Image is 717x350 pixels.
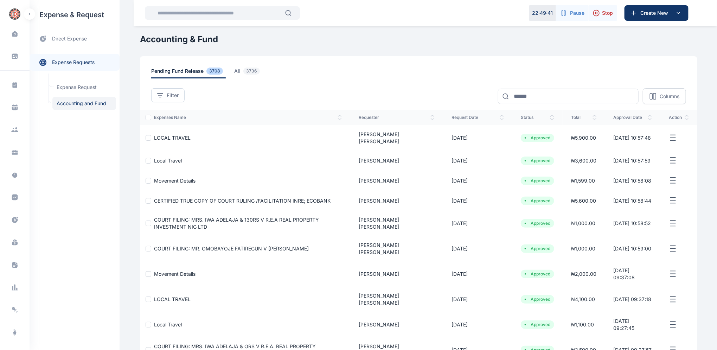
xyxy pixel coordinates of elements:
[206,68,223,75] span: 3708
[154,217,319,230] a: COURT FILING: MRS. IWA ADELAJA & 130RS V R.E.A REAL PROPERTY INVESTMENT NIG LTD
[571,158,597,164] span: ₦ 3,600.00
[532,9,553,17] p: 22 : 49 : 41
[443,312,512,337] td: [DATE]
[167,92,179,99] span: Filter
[524,178,551,184] li: Approved
[154,135,191,141] a: LOCAL TRAVEL
[443,125,512,151] td: [DATE]
[605,287,660,312] td: [DATE] 09:37:18
[556,5,589,21] button: Pause
[154,246,309,252] a: COURT FILING: MR. OMOBAYOJE FATIREGUN V [PERSON_NAME]
[571,115,597,120] span: total
[571,220,596,226] span: ₦ 1,000.00
[605,151,660,171] td: [DATE] 10:57:59
[350,125,443,151] td: [PERSON_NAME] [PERSON_NAME]
[52,97,116,110] a: Accounting and Fund
[350,151,443,171] td: [PERSON_NAME]
[571,296,595,302] span: ₦ 4,100.00
[350,287,443,312] td: [PERSON_NAME] [PERSON_NAME]
[524,221,551,226] li: Approved
[350,191,443,211] td: [PERSON_NAME]
[154,322,182,327] a: Local Travel
[243,68,260,75] span: 3736
[350,236,443,261] td: [PERSON_NAME] [PERSON_NAME]
[571,135,596,141] span: ₦ 5,900.00
[605,312,660,337] td: [DATE] 09:27:45
[605,191,660,211] td: [DATE] 10:58:44
[350,261,443,287] td: [PERSON_NAME]
[524,158,551,164] li: Approved
[154,296,191,302] a: LOCAL TRAVEL
[524,198,551,204] li: Approved
[359,115,435,120] span: requester
[524,322,551,327] li: Approved
[443,261,512,287] td: [DATE]
[443,171,512,191] td: [DATE]
[643,88,686,104] button: Columns
[140,34,697,45] h1: Accounting & Fund
[443,211,512,236] td: [DATE]
[571,322,594,327] span: ₦ 1,100.00
[605,171,660,191] td: [DATE] 10:58:08
[605,125,660,151] td: [DATE] 10:57:48
[154,198,331,204] a: CERTIFIED TRUE COPY OF COURT RULING /FACILITATION INRE; ECOBANK
[30,30,120,48] a: direct expense
[443,236,512,261] td: [DATE]
[452,115,504,120] span: request date
[154,178,196,184] a: movement details
[521,115,554,120] span: status
[614,115,652,120] span: approval Date
[154,115,342,120] span: expenses Name
[638,9,674,17] span: Create New
[605,211,660,236] td: [DATE] 10:58:52
[30,48,120,71] div: expense requests
[571,271,597,277] span: ₦ 2,000.00
[524,246,551,252] li: Approved
[660,93,679,100] p: Columns
[602,9,613,17] span: Stop
[570,9,584,17] span: Pause
[154,158,182,164] a: Local Travel
[589,5,617,21] button: Stop
[524,297,551,302] li: Approved
[524,271,551,277] li: Approved
[151,88,185,102] button: Filter
[443,191,512,211] td: [DATE]
[571,178,595,184] span: ₦ 1,599.00
[234,68,271,78] a: all3736
[443,151,512,171] td: [DATE]
[52,35,87,43] span: direct expense
[524,135,551,141] li: Approved
[350,171,443,191] td: [PERSON_NAME]
[443,287,512,312] td: [DATE]
[234,68,263,78] span: all
[605,236,660,261] td: [DATE] 10:59:00
[571,246,596,252] span: ₦ 1,000.00
[154,271,196,277] a: movement details
[571,198,596,204] span: ₦ 5,600.00
[52,81,116,94] a: Expense Request
[350,312,443,337] td: [PERSON_NAME]
[625,5,689,21] button: Create New
[30,54,120,71] a: expense requests
[669,115,689,120] span: action
[151,68,226,78] span: pending fund release
[350,211,443,236] td: [PERSON_NAME] [PERSON_NAME]
[605,261,660,287] td: [DATE] 09:37:08
[151,68,234,78] a: pending fund release3708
